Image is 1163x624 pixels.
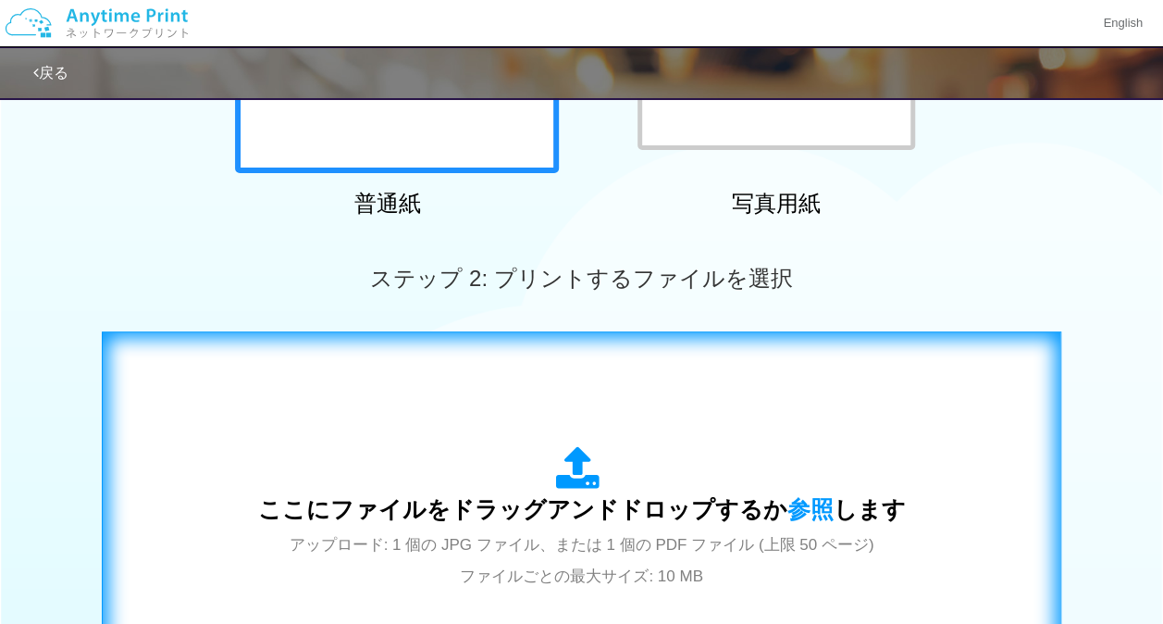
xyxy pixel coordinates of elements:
[258,496,906,522] span: ここにファイルをドラッグアンドドロップするか します
[370,266,792,291] span: ステップ 2: プリントするファイルを選択
[290,536,874,585] span: アップロード: 1 個の JPG ファイル、または 1 個の PDF ファイル (上限 50 ページ) ファイルごとの最大サイズ: 10 MB
[33,65,68,81] a: 戻る
[614,192,938,216] h2: 写真用紙
[226,192,550,216] h2: 普通紙
[787,496,834,522] span: 参照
